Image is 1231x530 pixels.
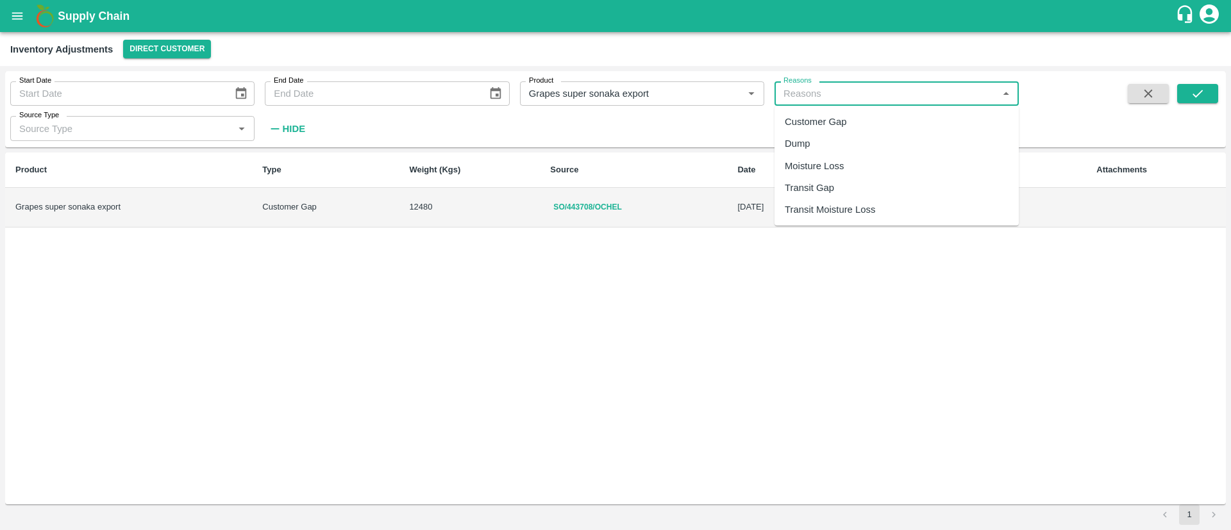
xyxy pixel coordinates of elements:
[32,3,58,29] img: logo
[550,165,578,174] b: Source
[10,41,113,58] div: Inventory Adjustments
[262,165,281,174] b: Type
[1096,165,1147,174] b: Attachments
[409,165,460,174] b: Weight (Kgs)
[785,159,844,173] div: Moisture Loss
[743,85,760,102] button: Open
[785,137,810,151] div: Dump
[727,188,819,228] td: [DATE]
[399,188,540,228] td: 12480
[550,198,625,217] button: SO/443708/OCHEL
[1179,504,1200,525] button: page 1
[1198,3,1221,29] div: account of current user
[229,81,253,106] button: Choose date
[998,85,1014,102] button: Close
[274,76,303,86] label: End Date
[19,110,59,120] label: Source Type
[785,115,847,129] div: Customer Gap
[524,85,723,102] input: Product
[1153,504,1226,525] nav: pagination navigation
[5,188,252,228] td: Grapes super sonaka export
[265,81,478,106] input: End Date
[265,118,308,140] button: Hide
[19,76,51,86] label: Start Date
[233,120,250,137] button: Open
[15,165,47,174] b: Product
[483,81,508,106] button: Choose date
[123,40,211,58] button: Select DC
[58,10,130,22] b: Supply Chain
[1175,4,1198,28] div: customer-support
[58,7,1175,25] a: Supply Chain
[14,120,230,137] input: Source Type
[778,85,994,102] input: Reasons
[283,124,305,134] strong: Hide
[10,81,224,106] input: Start Date
[783,76,812,86] label: Reasons
[3,1,32,31] button: open drawer
[785,181,834,195] div: Transit Gap
[737,165,755,174] b: Date
[785,203,875,217] div: Transit Moisture Loss
[252,188,399,228] td: Customer Gap
[529,76,553,86] label: Product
